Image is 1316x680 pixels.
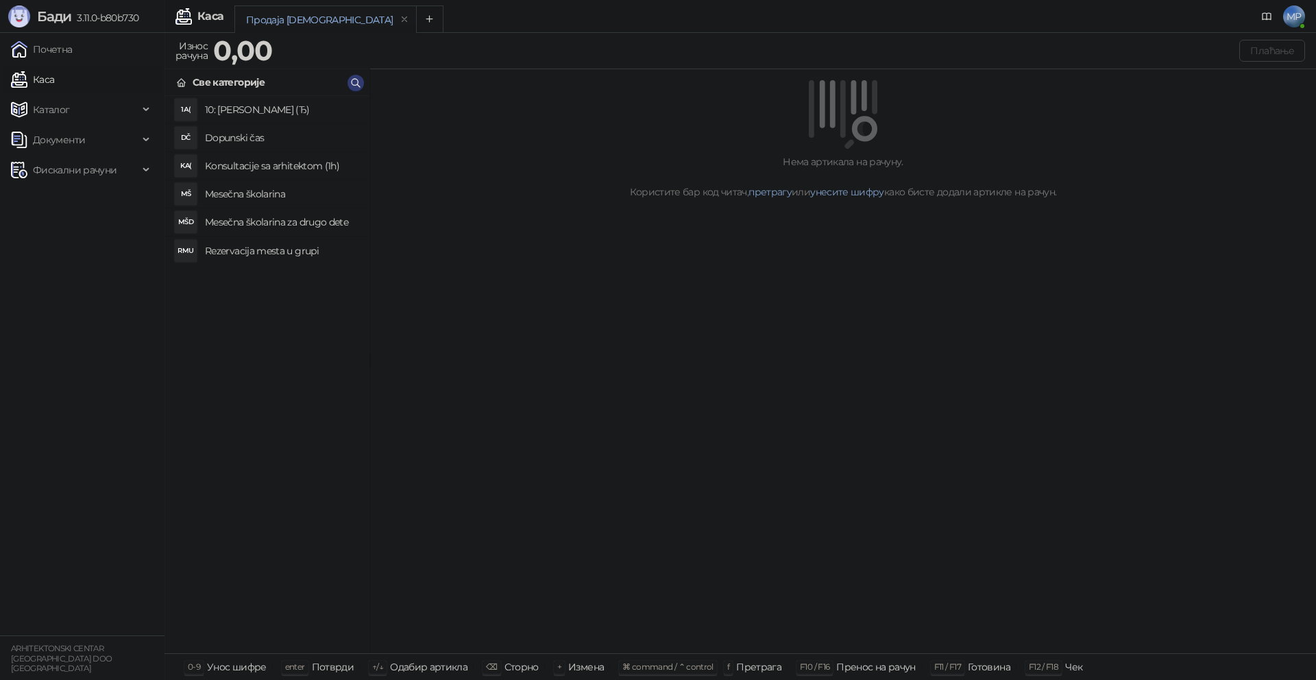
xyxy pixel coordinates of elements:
div: Чек [1065,658,1082,676]
span: ⌫ [486,661,497,672]
div: Измена [568,658,604,676]
h4: 10: [PERSON_NAME] (Ђ) [205,99,358,121]
h4: Mesečna školarina [205,183,358,205]
div: KA( [175,155,197,177]
div: Потврди [312,658,354,676]
span: 0-9 [188,661,200,672]
span: F11 / F17 [934,661,961,672]
div: Пренос на рачун [836,658,915,676]
span: Фискални рачуни [33,156,117,184]
div: grid [165,96,369,653]
div: RMU [175,240,197,262]
small: ARHITEKTONSKI CENTAR [GEOGRAPHIC_DATA] DOO [GEOGRAPHIC_DATA] [11,644,112,673]
span: ↑/↓ [372,661,383,672]
div: Каса [197,11,223,22]
h4: Konsultacije sa arhitektom (1h) [205,155,358,177]
span: enter [285,661,305,672]
button: remove [395,14,413,25]
a: унесите шифру [810,186,884,198]
div: Одабир артикла [390,658,467,676]
a: претрагу [748,186,792,198]
span: F10 / F16 [800,661,829,672]
img: Logo [8,5,30,27]
div: MŠD [175,211,197,233]
div: 1А( [175,99,197,121]
span: f [727,661,729,672]
button: Add tab [416,5,443,33]
span: Каталог [33,96,70,123]
div: Износ рачуна [173,37,210,64]
a: Документација [1256,5,1278,27]
div: MŠ [175,183,197,205]
span: + [557,661,561,672]
span: 3.11.0-b80b730 [71,12,138,24]
h4: Rezervacija mesta u grupi [205,240,358,262]
div: Нема артикала на рачуну. Користите бар код читач, или како бисте додали артикле на рачун. [387,154,1300,199]
div: Све категорије [193,75,265,90]
div: Продаја [DEMOGRAPHIC_DATA] [246,12,393,27]
a: Почетна [11,36,73,63]
div: Сторно [504,658,539,676]
span: MP [1283,5,1305,27]
span: Бади [37,8,71,25]
div: Претрага [736,658,781,676]
span: F12 / F18 [1029,661,1058,672]
strong: 0,00 [213,34,272,67]
div: DČ [175,127,197,149]
span: ⌘ command / ⌃ control [622,661,714,672]
div: Унос шифре [207,658,267,676]
div: Готовина [968,658,1010,676]
span: Документи [33,126,85,154]
a: Каса [11,66,54,93]
h4: Mesečna školarina za drugo dete [205,211,358,233]
h4: Dopunski čas [205,127,358,149]
button: Плаћање [1239,40,1305,62]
